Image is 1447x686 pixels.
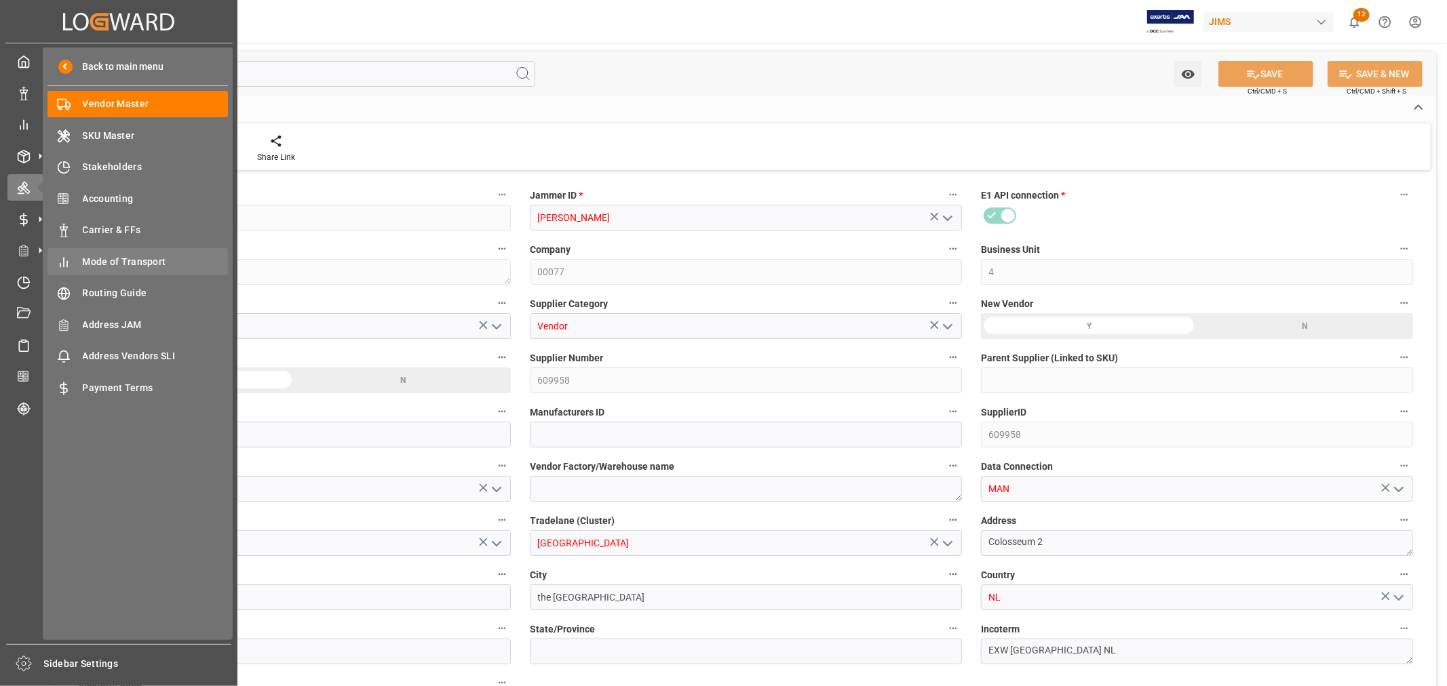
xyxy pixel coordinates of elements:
[981,297,1033,311] span: New Vendor
[981,313,1197,339] div: Y
[493,240,511,258] button: Supplier Name
[47,122,228,148] a: SKU Master
[486,316,506,337] button: open menu
[47,311,228,338] a: Address JAM
[493,511,511,529] button: Tradelane (Origin)
[530,460,674,474] span: Vendor Factory/Warehouse name
[1395,565,1413,583] button: Country
[1395,240,1413,258] button: Business Unit
[530,297,608,311] span: Supplier Category
[1328,61,1423,87] button: SAVE & NEW
[486,479,506,500] button: open menu
[530,405,604,420] span: Manufacturers ID
[295,367,512,393] div: N
[7,363,230,390] a: CO2 Calculator
[47,280,228,306] a: Routing Guide
[83,318,229,332] span: Address JAM
[73,60,164,74] span: Back to main menu
[1339,7,1370,37] button: show 12 new notifications
[493,403,511,420] button: Location ID
[1395,511,1413,529] button: Address
[7,79,230,106] a: Data Management
[493,294,511,312] button: Account Status
[1347,86,1406,96] span: Ctrl/CMD + Shift + S
[1203,9,1339,35] button: JIMS
[937,533,957,554] button: open menu
[493,186,511,203] button: code
[1388,479,1408,500] button: open menu
[1197,313,1414,339] div: N
[1174,61,1202,87] button: open menu
[1353,8,1370,22] span: 12
[530,622,595,637] span: State/Province
[1395,186,1413,203] button: E1 API connection *
[1248,86,1287,96] span: Ctrl/CMD + S
[7,331,230,358] a: Sailing Schedules
[981,622,1020,637] span: Incoterm
[944,403,962,420] button: Manufacturers ID
[44,657,232,671] span: Sidebar Settings
[83,286,229,300] span: Routing Guide
[944,348,962,366] button: Supplier Number
[7,111,230,138] a: My Reports
[981,584,1413,610] input: Type to search/select
[7,268,230,295] a: Timeslot Management V2
[493,620,511,637] button: Postal Code
[530,351,603,365] span: Supplier Number
[493,348,511,366] button: Account Checked by Compliance
[47,154,228,180] a: Stakeholders
[1395,620,1413,637] button: Incoterm
[944,620,962,637] button: State/Province
[47,217,228,243] a: Carrier & FFs
[83,381,229,395] span: Payment Terms
[1395,403,1413,420] button: SupplierID
[944,294,962,312] button: Supplier Category
[7,300,230,327] a: Document Management
[83,97,229,111] span: Vendor Master
[79,259,511,285] textarea: Universal Electronics BV
[944,565,962,583] button: City
[257,151,295,163] div: Share Link
[981,243,1040,257] span: Business Unit
[47,248,228,275] a: Mode of Transport
[981,530,1413,556] textarea: Colosseum 2
[7,48,230,75] a: My Cockpit
[944,240,962,258] button: Company
[981,460,1053,474] span: Data Connection
[981,568,1015,582] span: Country
[1370,7,1400,37] button: Help Center
[83,255,229,269] span: Mode of Transport
[47,91,228,117] a: Vendor Master
[62,61,535,87] input: Search Fields
[47,343,228,369] a: Address Vendors SLI
[944,457,962,475] button: Vendor Factory/Warehouse name
[7,395,230,421] a: Tracking Shipment
[530,568,547,582] span: City
[493,457,511,475] button: Main Location
[486,533,506,554] button: open menu
[981,514,1016,528] span: Address
[981,405,1026,420] span: SupplierID
[981,188,1065,203] span: E1 API connection
[981,639,1413,664] textarea: EXW [GEOGRAPHIC_DATA] NL
[1388,587,1408,608] button: open menu
[83,160,229,174] span: Stakeholders
[937,207,957,228] button: open menu
[530,514,615,528] span: Tradelane (Cluster)
[530,188,583,203] span: Jammer ID
[1395,348,1413,366] button: Parent Supplier (Linked to SKU)
[944,511,962,529] button: Tradelane (Cluster)
[944,186,962,203] button: Jammer ID *
[1395,457,1413,475] button: Data Connection
[83,349,229,363] span: Address Vendors SLI
[1203,12,1334,32] div: JIMS
[981,351,1118,365] span: Parent Supplier (Linked to SKU)
[83,192,229,206] span: Accounting
[83,129,229,143] span: SKU Master
[1147,10,1194,34] img: Exertis%20JAM%20-%20Email%20Logo.jpg_1722504956.jpg
[1395,294,1413,312] button: New Vendor
[493,565,511,583] button: Port of Origin
[1218,61,1313,87] button: SAVE
[47,185,228,211] a: Accounting
[83,223,229,237] span: Carrier & FFs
